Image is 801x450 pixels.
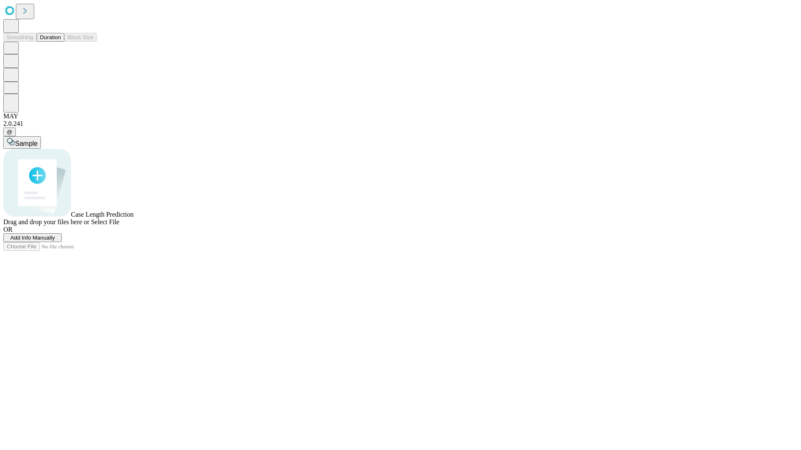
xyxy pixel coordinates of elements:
[3,112,798,120] div: MAY
[3,127,16,136] button: @
[37,33,64,42] button: Duration
[3,233,62,242] button: Add Info Manually
[3,136,41,149] button: Sample
[3,226,13,233] span: OR
[3,33,37,42] button: Smoothing
[71,211,133,218] span: Case Length Prediction
[15,140,38,147] span: Sample
[64,33,97,42] button: Block Size
[3,120,798,127] div: 2.0.241
[7,129,13,135] span: @
[10,235,55,241] span: Add Info Manually
[91,218,119,225] span: Select File
[3,218,89,225] span: Drag and drop your files here or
